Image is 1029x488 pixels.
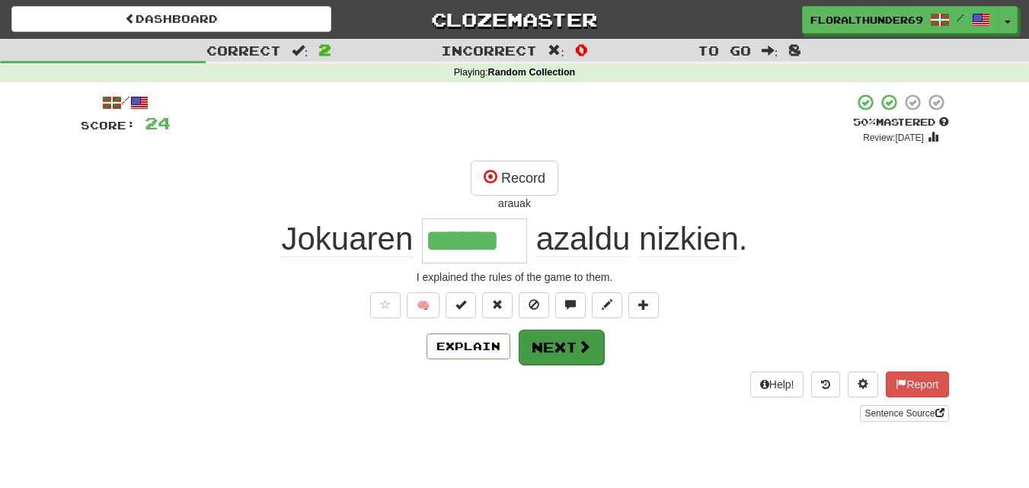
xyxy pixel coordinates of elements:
button: Ignore sentence (alt+i) [519,292,549,318]
span: 0 [575,40,588,59]
span: : [548,44,564,57]
a: Sentence Source [860,405,948,422]
span: Incorrect [441,43,537,58]
button: Set this sentence to 100% Mastered (alt+m) [446,292,476,318]
small: Review: [DATE] [863,132,924,143]
div: arauak [81,196,949,211]
span: : [762,44,778,57]
button: Reset to 0% Mastered (alt+r) [482,292,513,318]
button: Explain [427,333,510,359]
span: . [527,221,748,257]
button: Discuss sentence (alt+u) [555,292,586,318]
span: 24 [145,113,171,132]
span: 8 [788,40,801,59]
button: Edit sentence (alt+d) [592,292,622,318]
a: Clozemaster [354,6,674,33]
button: 🧠 [407,292,439,318]
button: Add to collection (alt+a) [628,292,659,318]
span: / [957,12,964,23]
span: : [292,44,308,57]
span: 2 [318,40,331,59]
div: Mastered [853,116,949,129]
button: Help! [750,372,804,397]
a: Dashboard [11,6,331,32]
span: nizkien [639,221,739,257]
a: FloralThunder6970 / [802,6,999,33]
span: Correct [206,43,281,58]
div: / [81,93,171,112]
span: Score: [81,119,136,132]
span: FloralThunder6970 [810,13,923,27]
button: Next [519,330,604,365]
button: Record [471,161,558,196]
span: Jokuaren [282,221,414,257]
button: Report [886,372,948,397]
span: To go [698,43,751,58]
div: I explained the rules of the game to them. [81,270,949,285]
button: Favorite sentence (alt+f) [370,292,401,318]
button: Round history (alt+y) [811,372,840,397]
span: 50 % [853,116,876,128]
strong: Random Collection [488,67,576,78]
span: azaldu [536,221,631,257]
